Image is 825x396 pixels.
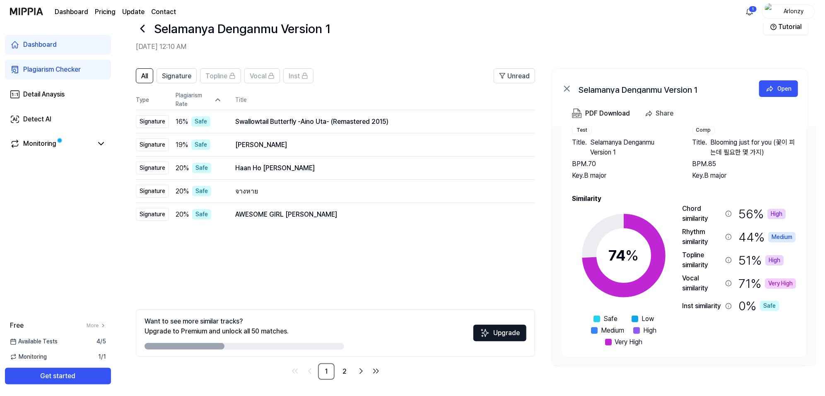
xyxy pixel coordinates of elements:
[585,108,630,119] div: PDF Download
[23,40,57,50] div: Dashboard
[235,117,522,127] div: Swallowtail Butterfly -Aino Uta- (Remastered 2015)
[5,60,111,80] a: Plagiarism Checker
[191,140,210,150] div: Safe
[192,186,211,196] div: Safe
[336,363,353,380] a: 2
[570,105,632,122] button: PDF Download
[288,365,302,378] a: Go to first page
[5,35,111,55] a: Dashboard
[760,301,779,311] div: Safe
[136,90,169,110] th: Type
[572,138,587,157] span: Title .
[192,163,211,173] div: Safe
[590,138,676,157] span: Selamanya Denganmu Version 1
[473,325,526,341] button: Upgrade
[759,80,798,97] button: Open
[23,139,56,149] div: Monitoring
[191,116,210,127] div: Safe
[10,139,93,149] a: Monitoring
[176,186,189,196] span: 20 %
[5,109,111,129] a: Detect AI
[151,7,176,17] a: Contact
[136,185,169,198] div: Signature
[318,363,335,380] a: 1
[235,90,535,110] th: Title
[480,328,490,338] img: Sparkles
[87,322,106,329] a: More
[369,365,383,378] a: Go to last page
[10,353,47,361] span: Monitoring
[5,368,111,384] button: Get started
[303,365,316,378] a: Go to previous page
[692,159,796,169] div: BPM. 85
[626,246,639,264] span: %
[5,85,111,104] a: Detail Anaysis
[601,326,624,336] span: Medium
[745,7,755,17] img: 알림
[176,210,189,220] span: 20 %
[765,278,796,289] div: Very High
[494,68,535,83] button: Unread
[642,105,680,122] button: Share
[738,227,796,247] div: 44 %
[682,227,722,247] div: Rhythm similarity
[96,337,106,346] span: 4 / 5
[615,337,643,347] span: Very High
[656,108,673,119] div: Share
[579,84,744,94] div: Selamanya Denganmu Version 1
[770,24,777,30] img: Help
[682,250,722,270] div: Topline similarity
[283,68,314,83] button: Inst
[572,159,676,169] div: BPM. 70
[692,171,796,181] div: Key. B major
[136,208,169,221] div: Signature
[609,244,639,267] div: 74
[235,186,522,196] div: จางหาย
[192,209,211,220] div: Safe
[738,250,784,270] div: 51 %
[473,332,526,340] a: SparklesUpgrade
[682,273,722,293] div: Vocal similarity
[768,232,796,242] div: Medium
[749,6,757,12] div: 1
[122,7,145,17] a: Update
[157,68,197,83] button: Signature
[55,7,88,17] a: Dashboard
[682,301,722,311] div: Inst similarity
[692,138,707,157] span: Title .
[136,42,763,52] h2: [DATE] 12:10 AM
[642,314,654,324] span: Low
[250,71,266,81] span: Vocal
[692,126,715,134] div: Comp
[176,140,188,150] span: 19 %
[176,163,189,173] span: 20 %
[643,326,656,336] span: High
[738,204,786,224] div: 56 %
[552,127,816,365] a: Song InfoTestTitle.Selamanya Denganmu Version 1BPM.70Key.B majorCompTitle.Blooming just for you (...
[136,363,535,380] nav: pagination
[136,68,153,83] button: All
[289,71,300,81] span: Inst
[95,7,116,17] a: Pricing
[145,316,289,336] div: Want to see more similar tracks? Upgrade to Premium and unlock all 50 matches.
[176,91,222,109] div: Plagiarism Rate
[355,365,368,378] a: Go to next page
[98,353,106,361] span: 1 / 1
[738,297,779,315] div: 0 %
[23,114,51,124] div: Detect AI
[765,3,775,20] img: profile
[762,5,815,19] button: profileArlonzy
[682,204,722,224] div: Chord similarity
[603,314,618,324] span: Safe
[162,71,191,81] span: Signature
[10,337,58,346] span: Available Tests
[763,19,808,35] button: Tutorial
[10,321,24,331] span: Free
[572,126,592,134] div: Test
[235,140,522,150] div: [PERSON_NAME]
[141,71,148,81] span: All
[235,163,522,173] div: Haan Ho [PERSON_NAME]
[507,71,530,81] span: Unread
[738,273,796,293] div: 71 %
